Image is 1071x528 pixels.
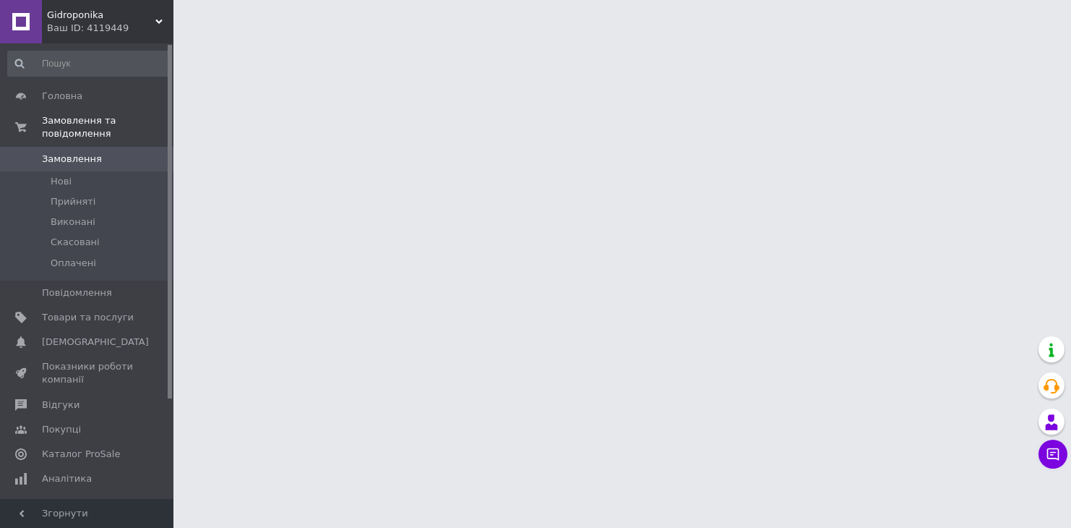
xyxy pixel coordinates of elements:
span: Скасовані [51,236,100,249]
span: Замовлення [42,153,102,166]
span: Gidroponika [47,9,155,22]
span: Аналітика [42,472,92,485]
span: Відгуки [42,399,79,412]
span: Нові [51,175,72,188]
span: Покупці [42,423,81,436]
span: Показники роботи компанії [42,360,134,386]
span: Оплачені [51,257,96,270]
span: Управління сайтом [42,497,134,523]
span: Прийняті [51,195,95,208]
input: Пошук [7,51,171,77]
span: Головна [42,90,82,103]
span: Товари та послуги [42,311,134,324]
span: Виконані [51,216,95,229]
span: Повідомлення [42,286,112,299]
span: Замовлення та повідомлення [42,114,173,140]
span: Каталог ProSale [42,448,120,461]
span: [DEMOGRAPHIC_DATA] [42,336,149,349]
div: Ваш ID: 4119449 [47,22,173,35]
button: Чат з покупцем [1038,440,1067,469]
